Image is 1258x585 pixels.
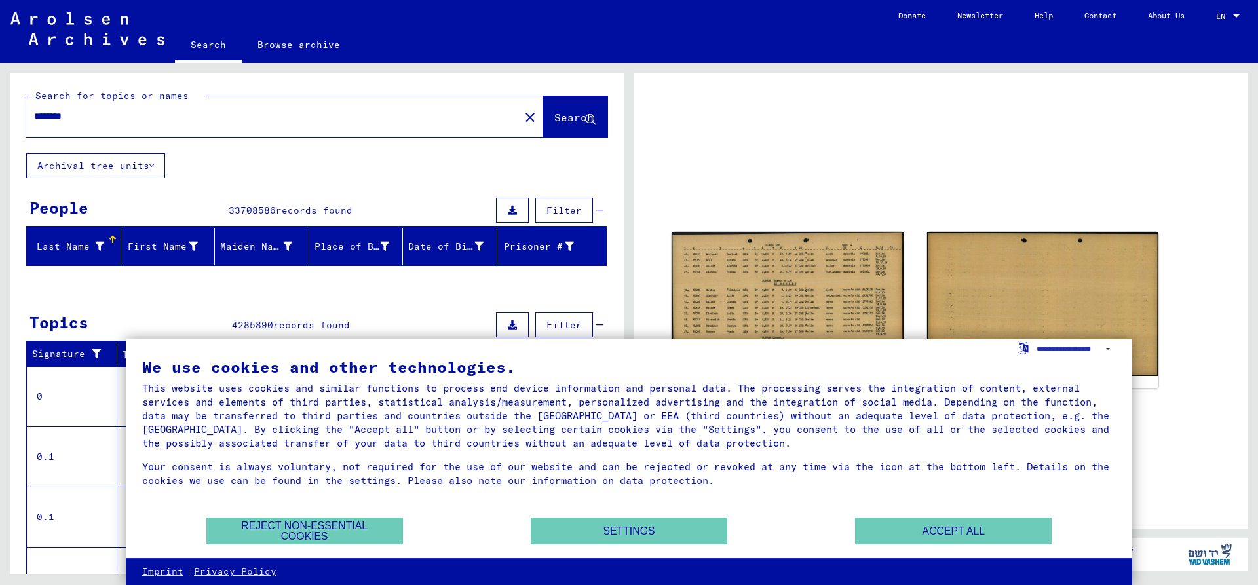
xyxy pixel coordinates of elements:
[121,228,216,265] mat-header-cell: First Name
[408,240,484,254] div: Date of Birth
[29,311,88,334] div: Topics
[927,232,1159,376] img: 002.jpg
[403,228,497,265] mat-header-cell: Date of Birth
[522,109,538,125] mat-icon: close
[26,153,165,178] button: Archival tree units
[546,204,582,216] span: Filter
[229,204,276,216] span: 33708586
[126,240,199,254] div: First Name
[10,12,164,45] img: Arolsen_neg.svg
[27,487,117,547] td: 0.1
[142,460,1116,487] div: Your consent is always voluntary, not required for the use of our website and can be rejected or ...
[503,240,575,254] div: Prisoner #
[27,366,117,426] td: 0
[220,236,309,257] div: Maiden Name
[672,232,904,378] img: 001.jpg
[35,90,189,102] mat-label: Search for topics or names
[855,518,1052,544] button: Accept all
[194,565,276,578] a: Privacy Policy
[123,344,594,365] div: Title
[531,518,727,544] button: Settings
[232,319,273,331] span: 4285890
[314,236,406,257] div: Place of Birth
[276,204,353,216] span: records found
[543,96,607,137] button: Search
[1216,12,1230,21] span: EN
[1185,538,1234,571] img: yv_logo.png
[32,236,121,257] div: Last Name
[215,228,309,265] mat-header-cell: Maiden Name
[29,196,88,219] div: People
[27,426,117,487] td: 0.1
[32,344,120,365] div: Signature
[32,347,107,361] div: Signature
[535,312,593,337] button: Filter
[123,348,581,362] div: Title
[27,228,121,265] mat-header-cell: Last Name
[535,198,593,223] button: Filter
[554,111,594,124] span: Search
[142,565,183,578] a: Imprint
[408,236,500,257] div: Date of Birth
[517,104,543,130] button: Clear
[497,228,607,265] mat-header-cell: Prisoner #
[126,236,215,257] div: First Name
[309,228,404,265] mat-header-cell: Place of Birth
[273,319,350,331] span: records found
[206,518,403,544] button: Reject non-essential cookies
[220,240,292,254] div: Maiden Name
[142,381,1116,450] div: This website uses cookies and similar functions to process end device information and personal da...
[314,240,390,254] div: Place of Birth
[142,359,1116,375] div: We use cookies and other technologies.
[175,29,242,63] a: Search
[32,240,104,254] div: Last Name
[503,236,591,257] div: Prisoner #
[546,319,582,331] span: Filter
[242,29,356,60] a: Browse archive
